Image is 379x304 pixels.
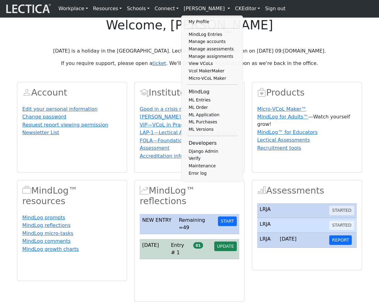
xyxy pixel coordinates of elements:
[22,106,98,112] a: Edit your personal information
[187,155,238,162] a: Verify
[187,87,238,96] li: MindLog
[187,18,238,26] a: My Profile
[187,45,238,53] a: Manage assessments
[187,104,238,111] a: ML Order
[22,87,122,98] h2: Account
[187,96,238,104] a: ML Entries
[187,53,238,60] a: Manage assignments
[22,122,108,128] a: Request report viewing permission
[22,222,70,228] a: MindLog reflections
[257,233,277,248] td: LRJA
[181,2,232,15] a: [PERSON_NAME]
[187,38,238,45] a: Manage accounts
[187,162,238,170] a: Maintenance
[140,153,202,159] a: Accreditation information
[262,2,288,15] a: Sign out
[187,170,238,177] a: Error log
[140,185,149,196] span: MindLog
[214,242,237,251] button: UPDATE
[187,111,238,119] a: ML Application
[140,122,192,128] a: ViP—VCoL in Practice
[257,87,266,98] span: Products
[257,185,357,196] h2: Assessments
[140,87,239,98] h2: Institute
[187,31,238,38] a: MindLog Entries
[22,130,59,135] a: Newsletter List
[232,2,262,15] a: CKEditor
[187,60,238,67] a: View VCoLs
[152,60,166,66] a: ticket
[187,139,238,148] li: Developers
[187,148,238,155] a: Django Admin
[187,75,238,82] a: Micro-VCoL Maker
[140,185,239,207] h2: MindLog™ reflections
[142,242,159,248] span: [DATE]
[140,106,210,112] a: Good in a crisis micro-VCoLs
[140,87,149,98] span: Account
[257,129,317,135] a: MindLog™ for Educators
[22,238,71,244] a: MindLog comments
[17,47,362,55] p: [DATE] is a holiday in the [GEOGRAPHIC_DATA]. Lectica's offices will reopen on on [DATE] 09:[DOMA...
[280,236,296,242] span: [DATE]
[187,18,238,177] ul: [PERSON_NAME]
[257,137,310,143] a: Lectical Assessments
[22,185,122,207] h2: MindLog™ resources
[140,138,215,151] a: FOLA—Foundations of Lectical Assessment
[257,113,357,128] p: —Watch yourself grow!
[140,214,176,234] td: NEW ENTRY
[217,244,234,249] span: UPDATE
[218,216,237,226] button: START
[124,2,152,15] a: Schools
[152,2,181,15] a: Connect
[22,114,66,120] a: Change password
[257,145,301,151] a: Recruitment tools
[257,106,306,112] a: Micro-VCoL Maker™
[183,225,189,230] span: 49
[5,3,51,15] img: lecticalive
[176,214,215,234] td: Remaining =
[22,215,65,221] a: MindLog prompts
[257,218,277,233] td: LRJA
[17,60,362,67] p: If you require support, please open a . We'll process your ticket as soon as we're back in the of...
[193,242,203,248] span: 01
[257,203,277,218] td: LRJA
[187,118,238,126] a: ML Purchases
[91,2,125,15] a: Resources
[329,235,352,245] button: REPORT
[168,239,191,259] td: Entry # 1
[22,246,79,252] a: MindLog growth charts
[257,87,357,98] h2: Products
[140,130,236,135] a: LAP-1—Lectical Assessment in Practice
[257,114,308,120] a: MindLog for Adults™
[257,185,266,196] span: Assessments
[187,67,238,75] a: Vcol MakerMaker
[56,2,91,15] a: Workplace
[22,87,31,98] span: Account
[140,114,215,120] a: [PERSON_NAME] Medium Blog
[22,185,31,196] span: MindLog™ resources
[187,126,238,133] a: ML Versions
[22,230,73,236] a: MindLog micro-tasks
